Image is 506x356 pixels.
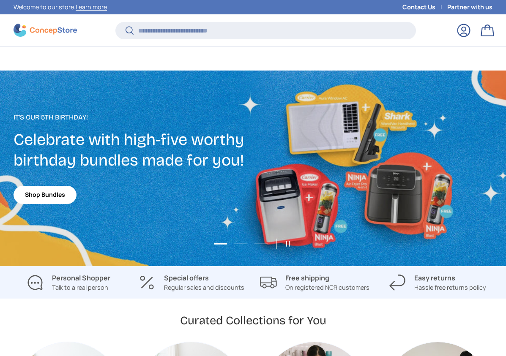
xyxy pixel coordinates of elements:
strong: Special offers [164,273,209,283]
p: Regular sales and discounts [164,283,244,292]
a: Special offers Regular sales and discounts [137,273,246,292]
p: Talk to a real person [52,283,110,292]
strong: Personal Shopper [52,273,110,283]
a: Learn more [76,3,107,11]
a: Partner with us [447,3,492,12]
a: Personal Shopper Talk to a real person [14,273,123,292]
p: On registered NCR customers [285,283,369,292]
h2: Curated Collections for You [180,313,326,328]
a: Contact Us [402,3,447,12]
p: Welcome to our store. [14,3,107,12]
p: It's our 5th Birthday! [14,112,253,122]
strong: Free shipping [285,273,329,283]
a: Easy returns Hassle free returns policy [383,273,492,292]
img: ConcepStore [14,24,77,37]
p: Hassle free returns policy [414,283,486,292]
h2: Celebrate with high-five worthy birthday bundles made for you! [14,129,253,171]
strong: Easy returns [414,273,455,283]
a: Free shipping On registered NCR customers [260,273,369,292]
a: Shop Bundles [14,186,77,204]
